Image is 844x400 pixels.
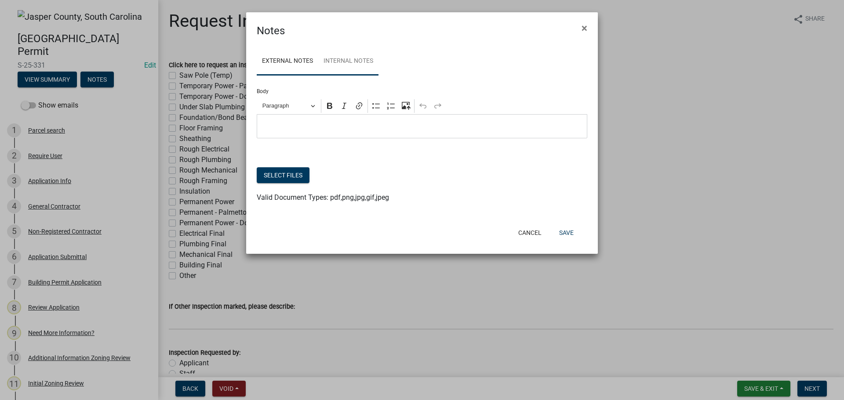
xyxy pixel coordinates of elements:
[257,23,285,39] h4: Notes
[257,167,309,183] button: Select files
[257,114,587,138] div: Editor editing area: main. Press Alt+0 for help.
[258,99,319,113] button: Paragraph, Heading
[511,225,549,241] button: Cancel
[318,47,378,76] a: Internal Notes
[257,97,587,114] div: Editor toolbar
[257,47,318,76] a: External Notes
[582,22,587,34] span: ×
[575,16,594,40] button: Close
[257,89,269,94] label: Body
[257,193,389,202] span: Valid Document Types: pdf,png,jpg,gif,jpeg
[552,225,581,241] button: Save
[262,101,308,111] span: Paragraph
